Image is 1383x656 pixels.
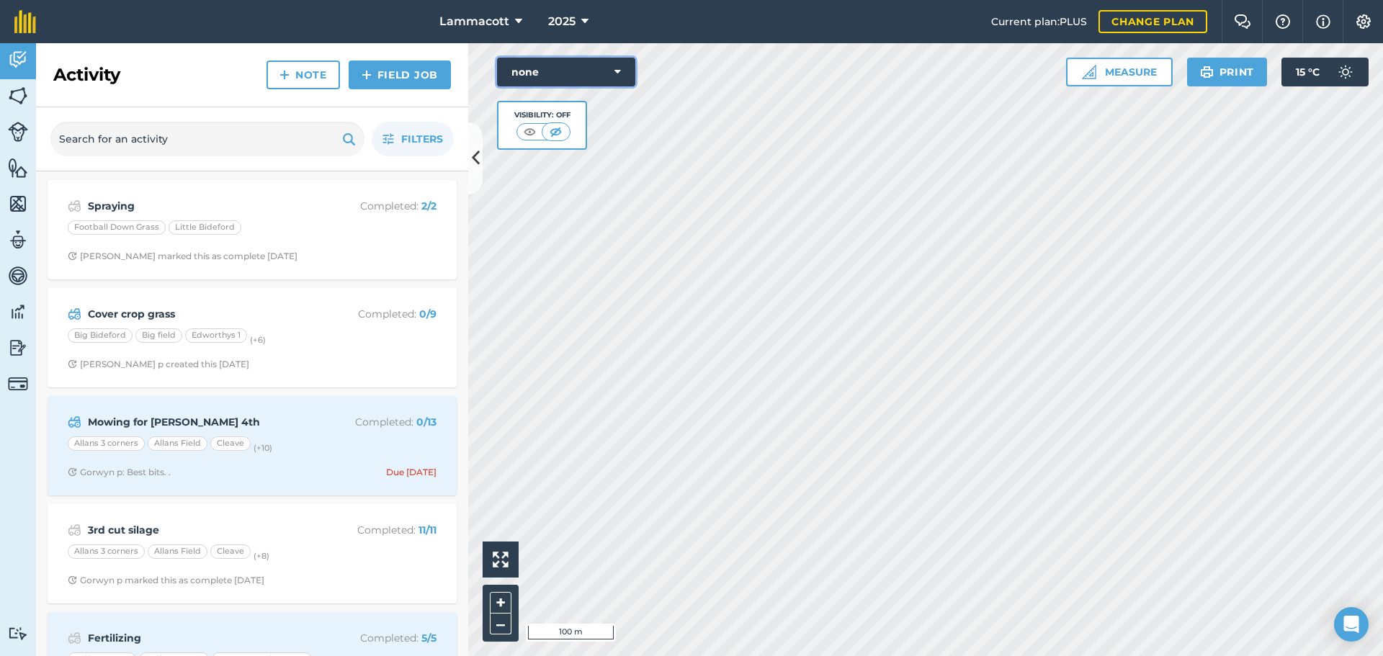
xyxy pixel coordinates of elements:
[372,122,454,156] button: Filters
[68,575,77,585] img: Clock with arrow pointing clockwise
[8,374,28,394] img: svg+xml;base64,PD94bWwgdmVyc2lvbj0iMS4wIiBlbmNvZGluZz0idXRmLTgiPz4KPCEtLSBHZW5lcmF0b3I6IEFkb2JlIE...
[1296,58,1320,86] span: 15 ° C
[1200,63,1214,81] img: svg+xml;base64,PHN2ZyB4bWxucz0iaHR0cDovL3d3dy53My5vcmcvMjAwMC9zdmciIHdpZHRoPSIxOSIgaGVpZ2h0PSIyNC...
[148,436,207,451] div: Allans Field
[362,66,372,84] img: svg+xml;base64,PHN2ZyB4bWxucz0iaHR0cDovL3d3dy53My5vcmcvMjAwMC9zdmciIHdpZHRoPSIxNCIgaGVpZ2h0PSIyNC...
[547,125,565,139] img: svg+xml;base64,PHN2ZyB4bWxucz0iaHR0cDovL3d3dy53My5vcmcvMjAwMC9zdmciIHdpZHRoPSI1MCIgaGVpZ2h0PSI0MC...
[1334,607,1369,642] div: Open Intercom Messenger
[88,306,316,322] strong: Cover crop grass
[8,301,28,323] img: svg+xml;base64,PD94bWwgdmVyc2lvbj0iMS4wIiBlbmNvZGluZz0idXRmLTgiPz4KPCEtLSBHZW5lcmF0b3I6IEFkb2JlIE...
[169,220,241,235] div: Little Bideford
[53,63,120,86] h2: Activity
[88,522,316,538] strong: 3rd cut silage
[349,60,451,89] a: Field Job
[56,297,448,379] a: Cover crop grassCompleted: 0/9Big BidefordBig fieldEdworthys 1(+6)Clock with arrow pointing clock...
[68,220,166,235] div: Football Down Grass
[8,265,28,287] img: svg+xml;base64,PD94bWwgdmVyc2lvbj0iMS4wIiBlbmNvZGluZz0idXRmLTgiPz4KPCEtLSBHZW5lcmF0b3I6IEFkb2JlIE...
[250,335,266,345] small: (+ 6 )
[991,14,1087,30] span: Current plan : PLUS
[88,198,316,214] strong: Spraying
[56,513,448,595] a: 3rd cut silageCompleted: 11/11Allans 3 cornersAllans FieldCleave(+8)Clock with arrow pointing clo...
[421,632,437,644] strong: 5 / 5
[68,521,81,539] img: svg+xml;base64,PD94bWwgdmVyc2lvbj0iMS4wIiBlbmNvZGluZz0idXRmLTgiPz4KPCEtLSBHZW5lcmF0b3I6IEFkb2JlIE...
[68,251,297,262] div: [PERSON_NAME] marked this as complete [DATE]
[521,125,539,139] img: svg+xml;base64,PHN2ZyB4bWxucz0iaHR0cDovL3d3dy53My5vcmcvMjAwMC9zdmciIHdpZHRoPSI1MCIgaGVpZ2h0PSI0MC...
[386,467,437,478] div: Due [DATE]
[490,614,511,634] button: –
[68,575,264,586] div: Gorwyn p marked this as complete [DATE]
[8,157,28,179] img: svg+xml;base64,PHN2ZyB4bWxucz0iaHR0cDovL3d3dy53My5vcmcvMjAwMC9zdmciIHdpZHRoPSI1NiIgaGVpZ2h0PSI2MC...
[1355,14,1372,29] img: A cog icon
[50,122,364,156] input: Search for an activity
[210,436,251,451] div: Cleave
[279,66,290,84] img: svg+xml;base64,PHN2ZyB4bWxucz0iaHR0cDovL3d3dy53My5vcmcvMjAwMC9zdmciIHdpZHRoPSIxNCIgaGVpZ2h0PSIyNC...
[68,359,77,369] img: Clock with arrow pointing clockwise
[68,359,249,370] div: [PERSON_NAME] p created this [DATE]
[68,251,77,261] img: Clock with arrow pointing clockwise
[497,58,635,86] button: none
[322,414,437,430] p: Completed :
[419,524,437,536] strong: 11 / 11
[68,629,81,647] img: svg+xml;base64,PD94bWwgdmVyc2lvbj0iMS4wIiBlbmNvZGluZz0idXRmLTgiPz4KPCEtLSBHZW5lcmF0b3I6IEFkb2JlIE...
[68,467,77,477] img: Clock with arrow pointing clockwise
[1316,13,1330,30] img: svg+xml;base64,PHN2ZyB4bWxucz0iaHR0cDovL3d3dy53My5vcmcvMjAwMC9zdmciIHdpZHRoPSIxNyIgaGVpZ2h0PSIxNy...
[1098,10,1207,33] a: Change plan
[68,544,145,559] div: Allans 3 corners
[322,306,437,322] p: Completed :
[419,307,437,320] strong: 0 / 9
[322,630,437,646] p: Completed :
[416,415,437,428] strong: 0 / 13
[56,189,448,271] a: SprayingCompleted: 2/2Football Down GrassLittle BidefordClock with arrow pointing clockwise[PERSO...
[68,436,145,451] div: Allans 3 corners
[401,131,443,147] span: Filters
[68,197,81,215] img: svg+xml;base64,PD94bWwgdmVyc2lvbj0iMS4wIiBlbmNvZGluZz0idXRmLTgiPz4KPCEtLSBHZW5lcmF0b3I6IEFkb2JlIE...
[322,198,437,214] p: Completed :
[490,592,511,614] button: +
[1281,58,1369,86] button: 15 °C
[439,13,509,30] span: Lammacott
[68,467,171,478] div: Gorwyn p: Best bits. .
[421,199,437,212] strong: 2 / 2
[548,13,576,30] span: 2025
[88,414,316,430] strong: Mowing for [PERSON_NAME] 4th
[8,229,28,251] img: svg+xml;base64,PD94bWwgdmVyc2lvbj0iMS4wIiBlbmNvZGluZz0idXRmLTgiPz4KPCEtLSBHZW5lcmF0b3I6IEFkb2JlIE...
[1274,14,1292,29] img: A question mark icon
[8,122,28,142] img: svg+xml;base64,PD94bWwgdmVyc2lvbj0iMS4wIiBlbmNvZGluZz0idXRmLTgiPz4KPCEtLSBHZW5lcmF0b3I6IEFkb2JlIE...
[1066,58,1173,86] button: Measure
[88,630,316,646] strong: Fertilizing
[135,328,182,343] div: Big field
[254,443,272,453] small: (+ 10 )
[68,305,81,323] img: svg+xml;base64,PD94bWwgdmVyc2lvbj0iMS4wIiBlbmNvZGluZz0idXRmLTgiPz4KPCEtLSBHZW5lcmF0b3I6IEFkb2JlIE...
[8,626,28,640] img: svg+xml;base64,PD94bWwgdmVyc2lvbj0iMS4wIiBlbmNvZGluZz0idXRmLTgiPz4KPCEtLSBHZW5lcmF0b3I6IEFkb2JlIE...
[8,337,28,359] img: svg+xml;base64,PD94bWwgdmVyc2lvbj0iMS4wIiBlbmNvZGluZz0idXRmLTgiPz4KPCEtLSBHZW5lcmF0b3I6IEFkb2JlIE...
[148,544,207,559] div: Allans Field
[514,109,570,121] div: Visibility: Off
[493,552,509,567] img: Four arrows, one pointing top left, one top right, one bottom right and the last bottom left
[254,551,269,561] small: (+ 8 )
[185,328,247,343] div: Edworthys 1
[210,544,251,559] div: Cleave
[267,60,340,89] a: Note
[56,405,448,487] a: Mowing for [PERSON_NAME] 4thCompleted: 0/13Allans 3 cornersAllans FieldCleave(+10)Clock with arro...
[8,193,28,215] img: svg+xml;base64,PHN2ZyB4bWxucz0iaHR0cDovL3d3dy53My5vcmcvMjAwMC9zdmciIHdpZHRoPSI1NiIgaGVpZ2h0PSI2MC...
[14,10,36,33] img: fieldmargin Logo
[1082,65,1096,79] img: Ruler icon
[342,130,356,148] img: svg+xml;base64,PHN2ZyB4bWxucz0iaHR0cDovL3d3dy53My5vcmcvMjAwMC9zdmciIHdpZHRoPSIxOSIgaGVpZ2h0PSIyNC...
[68,328,133,343] div: Big Bideford
[1234,14,1251,29] img: Two speech bubbles overlapping with the left bubble in the forefront
[68,413,81,431] img: svg+xml;base64,PD94bWwgdmVyc2lvbj0iMS4wIiBlbmNvZGluZz0idXRmLTgiPz4KPCEtLSBHZW5lcmF0b3I6IEFkb2JlIE...
[322,522,437,538] p: Completed :
[1187,58,1268,86] button: Print
[8,85,28,107] img: svg+xml;base64,PHN2ZyB4bWxucz0iaHR0cDovL3d3dy53My5vcmcvMjAwMC9zdmciIHdpZHRoPSI1NiIgaGVpZ2h0PSI2MC...
[1331,58,1360,86] img: svg+xml;base64,PD94bWwgdmVyc2lvbj0iMS4wIiBlbmNvZGluZz0idXRmLTgiPz4KPCEtLSBHZW5lcmF0b3I6IEFkb2JlIE...
[8,49,28,71] img: svg+xml;base64,PD94bWwgdmVyc2lvbj0iMS4wIiBlbmNvZGluZz0idXRmLTgiPz4KPCEtLSBHZW5lcmF0b3I6IEFkb2JlIE...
